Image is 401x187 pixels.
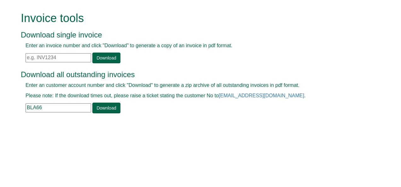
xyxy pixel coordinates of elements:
[26,42,361,49] p: Enter an invoice number and click "Download" to generate a copy of an invoice in pdf format.
[21,71,366,79] h3: Download all outstanding invoices
[92,103,120,113] a: Download
[92,53,120,63] a: Download
[219,93,304,98] a: [EMAIL_ADDRESS][DOMAIN_NAME]
[21,31,366,39] h3: Download single invoice
[26,92,361,99] p: Please note: If the download times out, please raise a ticket stating the customer No to .
[21,12,366,25] h1: Invoice tools
[26,82,361,89] p: Enter an customer account number and click "Download" to generate a zip archive of all outstandin...
[26,103,91,112] input: e.g. BLA02
[26,53,91,62] input: e.g. INV1234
